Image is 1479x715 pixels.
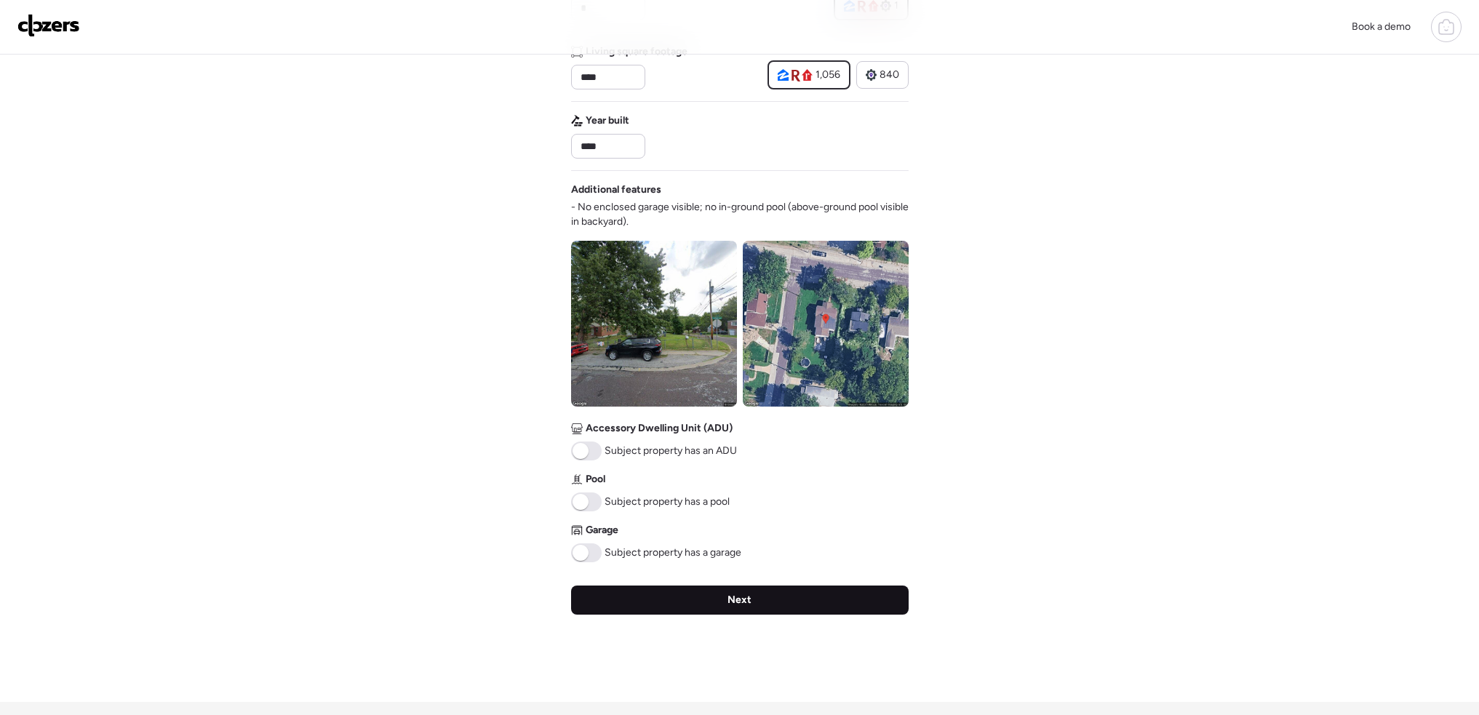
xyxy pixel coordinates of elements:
span: - No enclosed garage visible; no in-ground pool (above-ground pool visible in backyard). [571,200,909,229]
span: Garage [586,523,618,538]
span: Pool [586,472,605,487]
span: Next [727,593,752,607]
span: Subject property has a pool [605,495,730,509]
span: Accessory Dwelling Unit (ADU) [586,421,733,436]
span: 840 [880,68,899,82]
span: 1,056 [816,68,840,82]
img: Logo [17,14,80,37]
span: Year built [586,113,629,128]
span: Subject property has an ADU [605,444,737,458]
span: Book a demo [1352,20,1411,33]
span: Additional features [571,183,661,197]
span: Subject property has a garage [605,546,741,560]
